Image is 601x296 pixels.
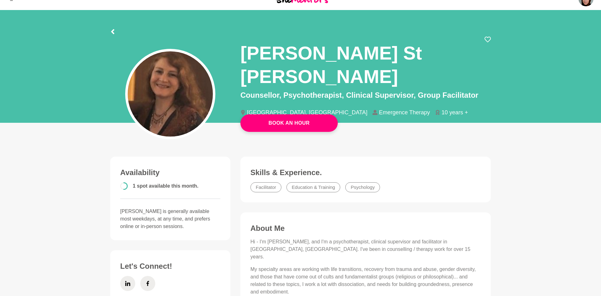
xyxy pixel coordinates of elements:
a: Facebook [140,276,155,291]
span: 1 spot available this month. [133,183,198,189]
p: Counsellor, Psychotherapist, Clinical Supervisor, Group Facilitator [240,90,491,101]
li: [GEOGRAPHIC_DATA], [GEOGRAPHIC_DATA] [240,110,372,115]
li: 10 years + [435,110,473,115]
li: Emergence Therapy [372,110,435,115]
h3: Skills & Experience. [250,168,481,177]
p: [PERSON_NAME] is generally available most weekdays, at any time, and prefers online or in-person ... [120,208,220,230]
h3: About Me [250,224,481,233]
p: Hi - I'm [PERSON_NAME], and I'm a psychotherapist, clinical supervisor and facilitator in [GEOGRA... [250,238,481,261]
h3: Availability [120,168,220,177]
h1: [PERSON_NAME] St [PERSON_NAME] [240,41,485,88]
p: My specialty areas are working with life transitions, recovery from trauma and abuse, gender dive... [250,266,481,296]
a: LinkedIn [120,276,135,291]
h3: Let's Connect! [120,262,220,271]
a: Book An Hour [240,114,338,132]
